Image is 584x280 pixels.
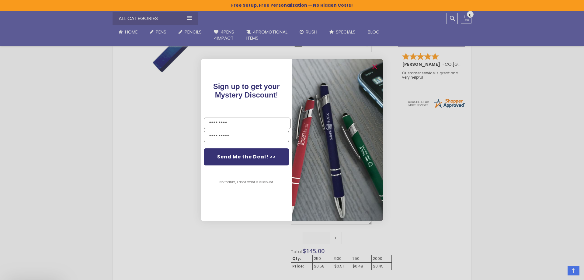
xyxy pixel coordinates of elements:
[216,175,277,190] button: No thanks, I don't want a discount.
[370,62,380,72] button: Close dialog
[213,82,280,99] span: Sign up to get your Mystery Discount
[204,148,289,165] button: Send Me the Deal! >>
[213,82,280,99] span: !
[292,59,383,221] img: pop-up-image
